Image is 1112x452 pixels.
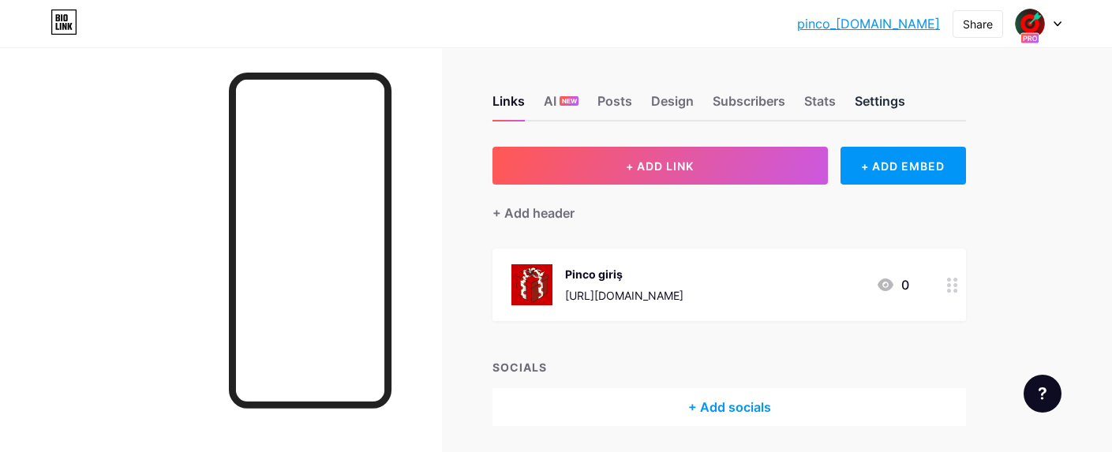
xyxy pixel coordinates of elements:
div: Links [492,92,525,120]
div: Settings [855,92,905,120]
div: 0 [876,275,909,294]
span: NEW [562,96,577,106]
div: Pinco giriş [565,266,683,282]
div: + Add socials [492,388,966,426]
button: + ADD LINK [492,147,828,185]
div: Share [963,16,993,32]
div: Subscribers [713,92,785,120]
div: Stats [804,92,836,120]
a: pinco_[DOMAIN_NAME] [797,14,940,33]
div: [URL][DOMAIN_NAME] [565,287,683,304]
div: + ADD EMBED [841,147,966,185]
div: SOCIALS [492,359,966,375]
div: + Add header [492,204,575,222]
div: Posts [597,92,632,120]
span: + ADD LINK [626,159,694,173]
img: Pinco giriş [511,264,552,305]
div: Design [651,92,694,120]
div: AI [544,92,578,120]
img: pinco_tr [1015,9,1045,39]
